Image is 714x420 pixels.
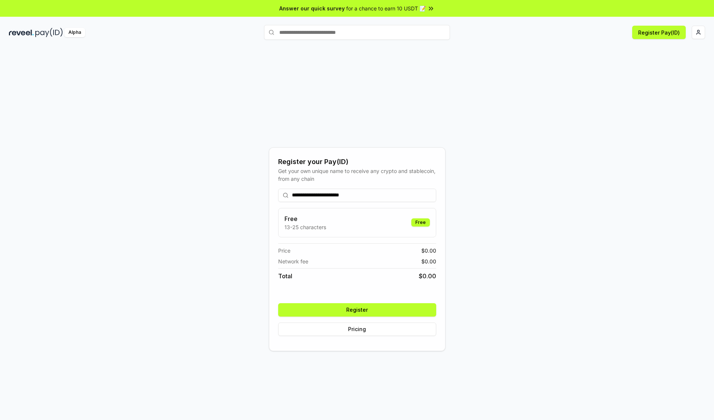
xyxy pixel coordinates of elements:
[346,4,426,12] span: for a chance to earn 10 USDT 📝
[64,28,85,37] div: Alpha
[278,247,290,254] span: Price
[421,257,436,265] span: $ 0.00
[278,272,292,280] span: Total
[278,323,436,336] button: Pricing
[9,28,34,37] img: reveel_dark
[632,26,686,39] button: Register Pay(ID)
[411,218,430,227] div: Free
[278,157,436,167] div: Register your Pay(ID)
[284,214,326,223] h3: Free
[279,4,345,12] span: Answer our quick survey
[278,303,436,317] button: Register
[278,167,436,183] div: Get your own unique name to receive any crypto and stablecoin, from any chain
[278,257,308,265] span: Network fee
[35,28,63,37] img: pay_id
[421,247,436,254] span: $ 0.00
[419,272,436,280] span: $ 0.00
[284,223,326,231] p: 13-25 characters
